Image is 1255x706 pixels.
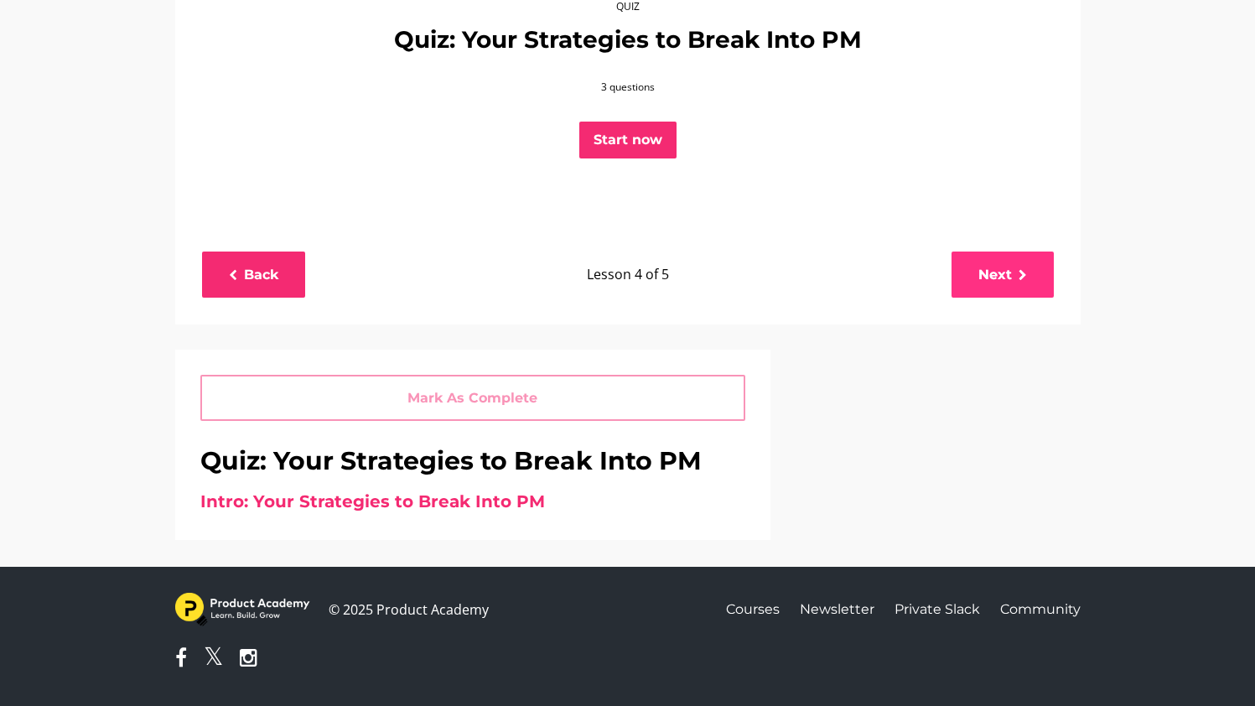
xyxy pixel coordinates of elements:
a: Courses [726,593,780,626]
a: Back [202,252,305,298]
div: 3 questions [601,79,655,95]
h3: Quiz: Your Strategies to Break Into PM [394,21,862,59]
img: 4b01e4-f884-d506-b62-cbdd4311ac2a_60971d23-8a2c-4601-acdf-b188dd85fc38.png [175,593,312,626]
span: © 2025 Product Academy [329,593,489,626]
h1: Quiz: Your Strategies to Break Into PM [200,441,745,481]
a: Intro: Your Strategies to Break Into PM [200,491,545,511]
button: Start now [579,122,677,158]
a: Next [952,252,1054,298]
p: Lesson 4 of 5 [314,264,943,286]
a: Community [1000,593,1081,626]
a: Private Slack [895,593,980,626]
a: Newsletter [800,593,874,626]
